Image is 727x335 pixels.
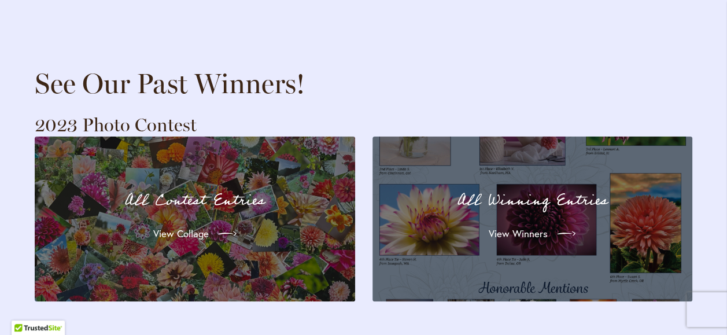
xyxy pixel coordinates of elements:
span: View Winners [489,227,548,241]
h2: See Our Past Winners! [35,67,692,100]
a: View Winners [479,218,585,250]
h3: 2023 Photo Contest [35,113,692,137]
a: View Collage [144,218,246,250]
p: All Winning Entries [393,189,672,213]
p: All Contest Entries [56,189,334,213]
span: View Collage [153,227,209,241]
